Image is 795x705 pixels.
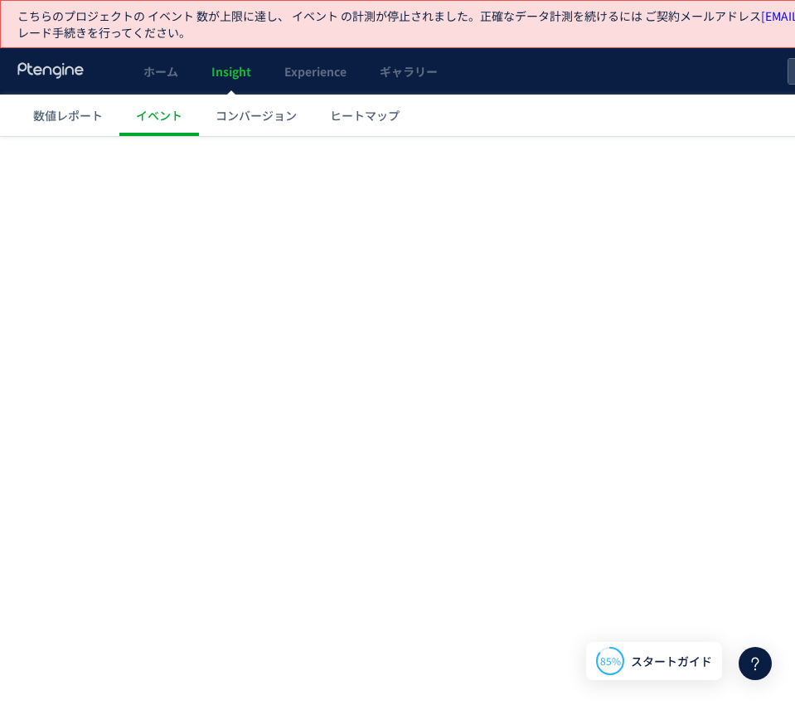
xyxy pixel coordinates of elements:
span: Experience [284,63,347,80]
span: Insight [211,63,251,80]
span: ホーム [143,63,178,80]
span: ヒートマップ [330,107,400,124]
span: 85% [600,654,621,668]
span: ギャラリー [380,63,438,80]
span: スタートガイド [631,653,712,670]
span: 数値レポート [33,107,103,124]
span: イベント [136,107,182,124]
span: コンバージョン [216,107,297,124]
